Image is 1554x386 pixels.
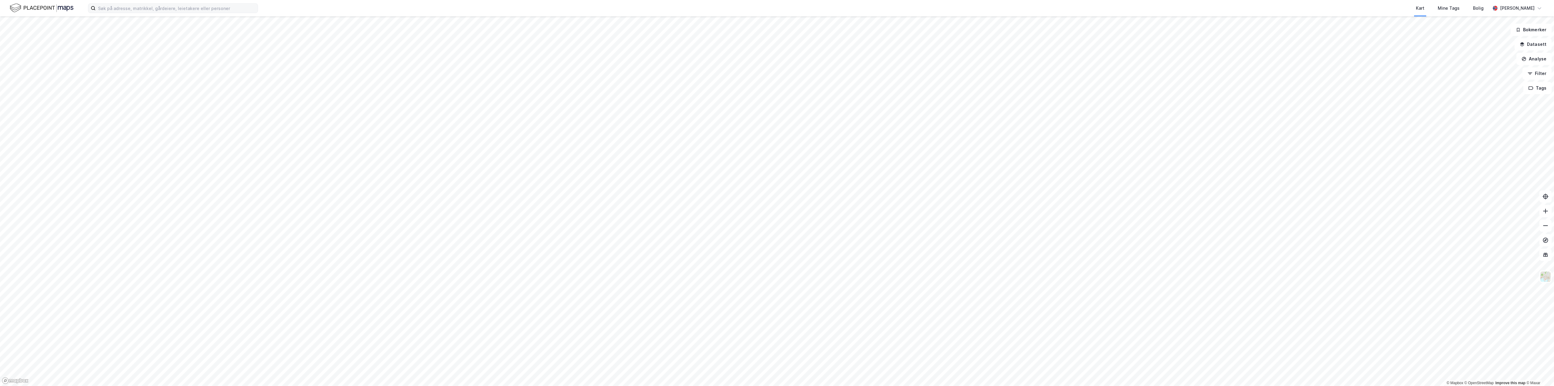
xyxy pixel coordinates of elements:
iframe: Chat Widget [1524,357,1554,386]
button: Datasett [1515,38,1552,50]
button: Analyse [1516,53,1552,65]
button: Bokmerker [1511,24,1552,36]
div: Bolig [1473,5,1484,12]
div: Mine Tags [1438,5,1460,12]
div: Kart [1416,5,1424,12]
img: logo.f888ab2527a4732fd821a326f86c7f29.svg [10,3,73,13]
button: Tags [1523,82,1552,94]
div: Kontrollprogram for chat [1524,357,1554,386]
a: Improve this map [1495,381,1525,385]
button: Filter [1522,67,1552,80]
a: Mapbox [1447,381,1463,385]
a: OpenStreetMap [1464,381,1494,385]
input: Søk på adresse, matrikkel, gårdeiere, leietakere eller personer [96,4,258,13]
div: [PERSON_NAME] [1500,5,1535,12]
a: Mapbox homepage [2,377,29,384]
img: Z [1540,271,1551,282]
